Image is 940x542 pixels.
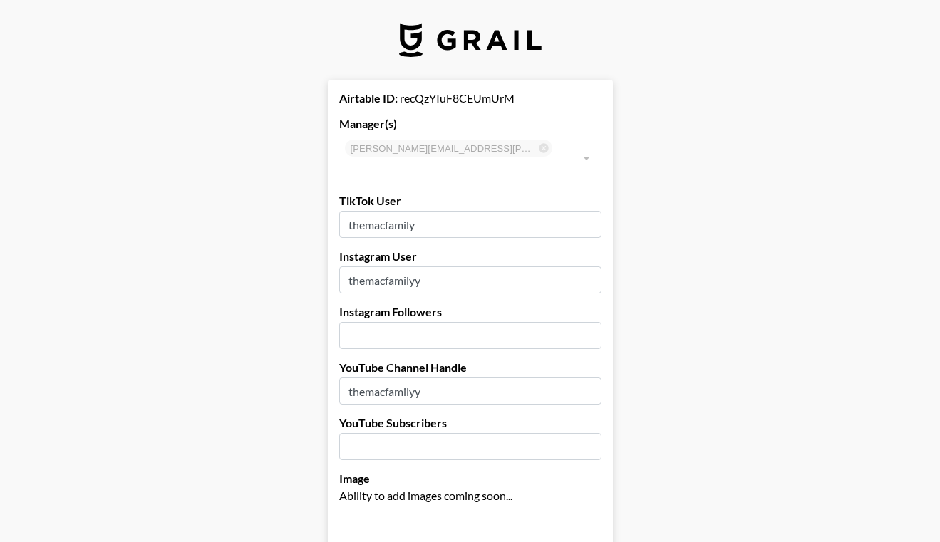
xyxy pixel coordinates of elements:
[339,91,601,105] div: recQzYIuF8CEUmUrM
[339,305,601,319] label: Instagram Followers
[339,360,601,375] label: YouTube Channel Handle
[339,489,512,502] span: Ability to add images coming soon...
[339,194,601,208] label: TikTok User
[339,416,601,430] label: YouTube Subscribers
[339,117,601,131] label: Manager(s)
[339,91,398,105] strong: Airtable ID:
[339,471,601,486] label: Image
[399,23,542,57] img: Grail Talent Logo
[339,249,601,264] label: Instagram User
